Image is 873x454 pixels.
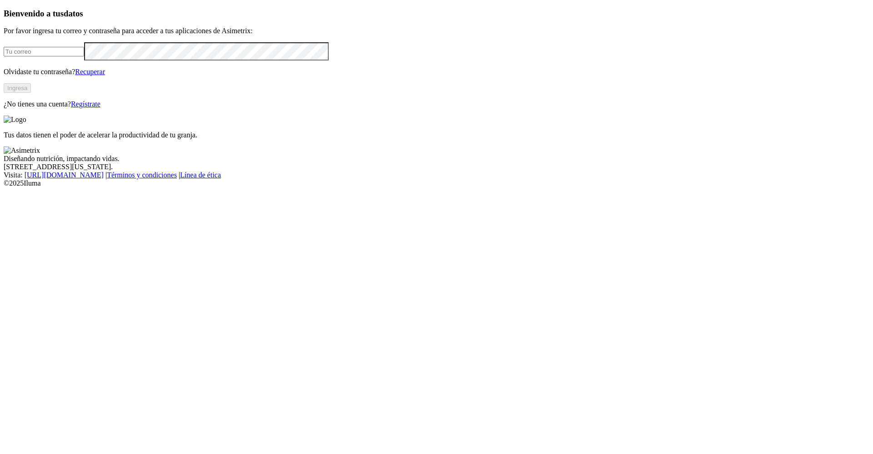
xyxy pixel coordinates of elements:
img: Logo [4,116,26,124]
a: Términos y condiciones [107,171,177,179]
a: Línea de ética [180,171,221,179]
p: Por favor ingresa tu correo y contraseña para acceder a tus aplicaciones de Asimetrix: [4,27,869,35]
p: Olvidaste tu contraseña? [4,68,869,76]
h3: Bienvenido a tus [4,9,869,19]
p: ¿No tienes una cuenta? [4,100,869,108]
p: Tus datos tienen el poder de acelerar la productividad de tu granja. [4,131,869,139]
a: Regístrate [71,100,100,108]
div: Visita : | | [4,171,869,179]
div: [STREET_ADDRESS][US_STATE]. [4,163,869,171]
div: © 2025 Iluma [4,179,869,187]
a: Recuperar [75,68,105,76]
img: Asimetrix [4,146,40,155]
a: [URL][DOMAIN_NAME] [25,171,104,179]
span: datos [64,9,83,18]
input: Tu correo [4,47,84,56]
div: Diseñando nutrición, impactando vidas. [4,155,869,163]
button: Ingresa [4,83,31,93]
